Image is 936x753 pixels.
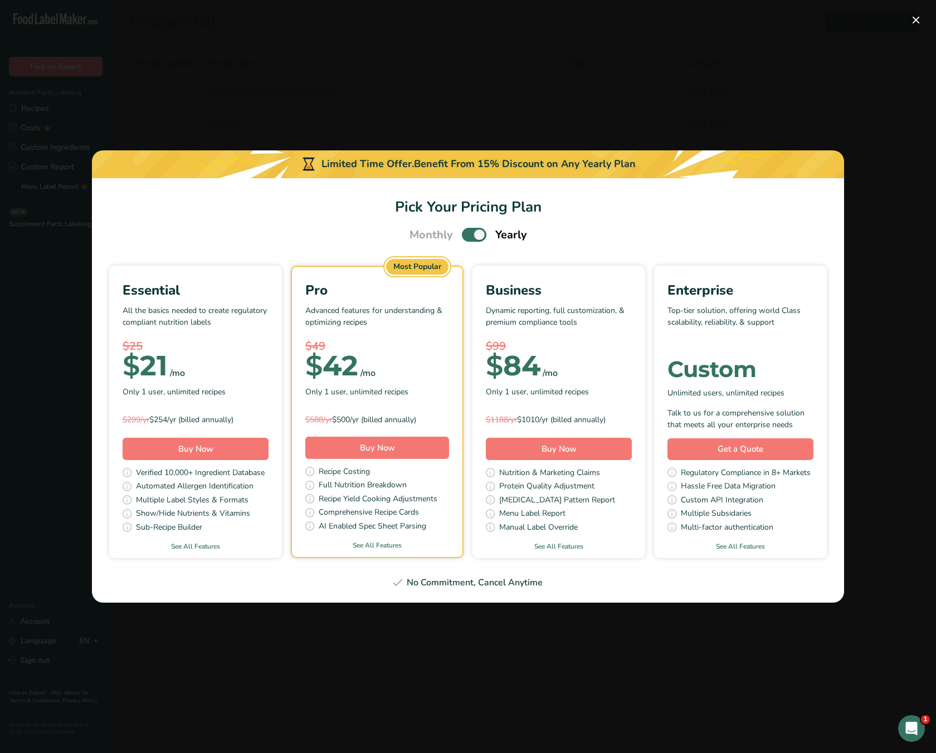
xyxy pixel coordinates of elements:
div: Business [486,280,632,300]
button: Buy Now [486,438,632,460]
p: Dynamic reporting, full customization, & premium compliance tools [486,305,632,338]
span: Protein Quality Adjustment [499,480,594,494]
div: Pro [305,280,449,300]
div: $500/yr (billed annually) [305,414,449,426]
span: Regulatory Compliance in 8+ Markets [681,467,811,481]
div: $254/yr (billed annually) [123,414,269,426]
span: Only 1 user, unlimited recipes [486,386,589,398]
div: Most Popular [386,259,448,275]
div: 21 [123,355,168,377]
h1: Pick Your Pricing Plan [105,196,831,218]
span: Manual Label Override [499,521,578,535]
span: Buy Now [178,443,213,454]
div: No Commitment, Cancel Anytime [105,576,831,589]
span: Buy Now [360,442,395,453]
p: Top-tier solution, offering world Class scalability, reliability, & support [667,305,813,338]
span: Get a Quote [718,443,763,456]
a: See All Features [109,541,282,551]
div: $1010/yr (billed annually) [486,414,632,426]
span: Verified 10,000+ Ingredient Database [136,467,265,481]
button: Buy Now [305,437,449,459]
span: AI Enabled Spec Sheet Parsing [319,520,426,534]
p: All the basics needed to create regulatory compliant nutrition labels [123,305,269,338]
span: $1188/yr [486,414,517,425]
p: Advanced features for understanding & optimizing recipes [305,305,449,338]
div: $25 [123,338,269,355]
span: Multiple Label Styles & Formats [136,494,248,508]
div: $99 [486,338,632,355]
div: 42 [305,355,358,377]
a: See All Features [654,541,827,551]
div: Enterprise [667,280,813,300]
span: $ [123,349,140,383]
span: $ [305,349,323,383]
div: 84 [486,355,540,377]
span: Automated Allergen Identification [136,480,253,494]
span: Unlimited users, unlimited recipes [667,387,784,399]
iframe: Intercom live chat [898,715,925,742]
div: $49 [305,338,449,355]
button: Buy Now [123,438,269,460]
span: Recipe Yield Cooking Adjustments [319,493,437,507]
span: Only 1 user, unlimited recipes [123,386,226,398]
span: $299/yr [123,414,149,425]
span: Sub-Recipe Builder [136,521,202,535]
span: Menu Label Report [499,507,565,521]
div: Custom [667,358,813,380]
a: Get a Quote [667,438,813,460]
span: Comprehensive Recipe Cards [319,506,419,520]
div: Talk to us for a comprehensive solution that meets all your enterprise needs [667,407,813,431]
span: Yearly [495,227,527,243]
div: Limited Time Offer. [92,150,844,178]
a: See All Features [472,541,645,551]
a: See All Features [292,540,462,550]
span: [MEDICAL_DATA] Pattern Report [499,494,615,508]
div: Essential [123,280,269,300]
span: Multiple Subsidaries [681,507,752,521]
div: Benefit From 15% Discount on Any Yearly Plan [414,157,636,172]
span: Nutrition & Marketing Claims [499,467,600,481]
span: Monthly [409,227,453,243]
span: Show/Hide Nutrients & Vitamins [136,507,250,521]
span: Custom API Integration [681,494,763,508]
div: /mo [170,366,185,380]
span: Buy Now [542,443,577,454]
span: Multi-factor authentication [681,521,773,535]
span: $ [486,349,503,383]
span: Hassle Free Data Migration [681,480,776,494]
div: /mo [543,366,558,380]
span: 1 [921,715,930,724]
span: Full Nutrition Breakdown [319,479,407,493]
span: Recipe Costing [319,466,370,480]
span: Only 1 user, unlimited recipes [305,386,408,398]
span: $588/yr [305,414,332,425]
div: /mo [360,366,376,380]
